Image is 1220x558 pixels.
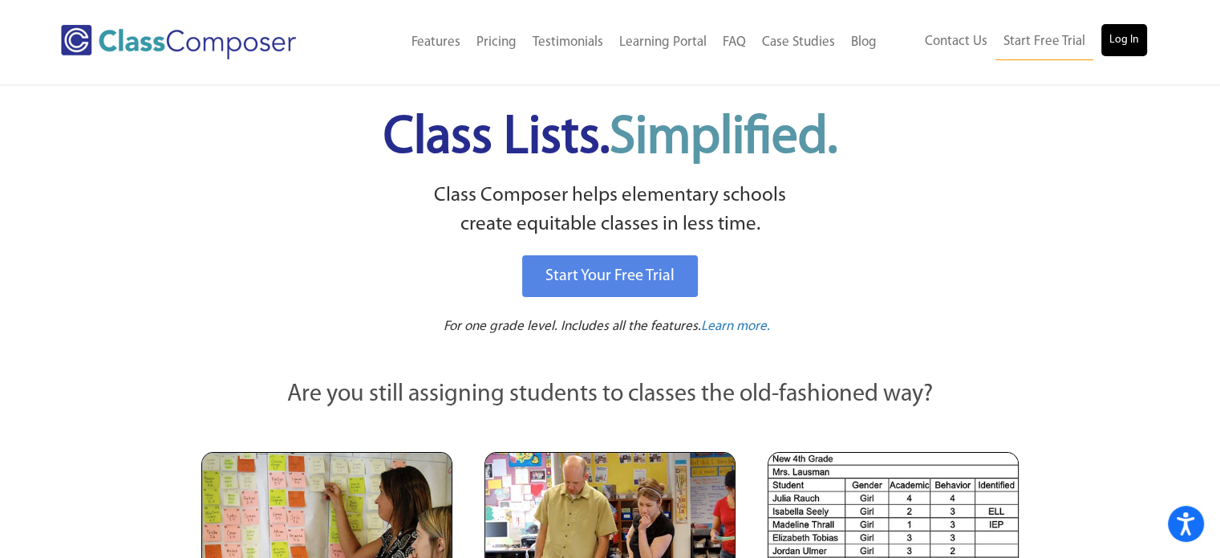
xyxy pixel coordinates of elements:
[885,24,1147,60] nav: Header Menu
[610,112,837,165] span: Simplified.
[201,377,1019,413] p: Are you still assigning students to classes the old-fashioned way?
[843,25,885,60] a: Blog
[525,25,611,60] a: Testimonials
[347,25,884,60] nav: Header Menu
[61,25,296,59] img: Class Composer
[444,320,701,333] span: For one grade level. Includes all the features.
[1101,24,1147,56] a: Log In
[403,25,468,60] a: Features
[995,24,1093,60] a: Start Free Trial
[383,112,837,165] span: Class Lists.
[522,255,698,297] a: Start Your Free Trial
[715,25,754,60] a: FAQ
[611,25,715,60] a: Learning Portal
[754,25,843,60] a: Case Studies
[199,181,1022,240] p: Class Composer helps elementary schools create equitable classes in less time.
[917,24,995,59] a: Contact Us
[468,25,525,60] a: Pricing
[701,320,770,333] span: Learn more.
[701,317,770,337] a: Learn more.
[545,268,675,284] span: Start Your Free Trial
